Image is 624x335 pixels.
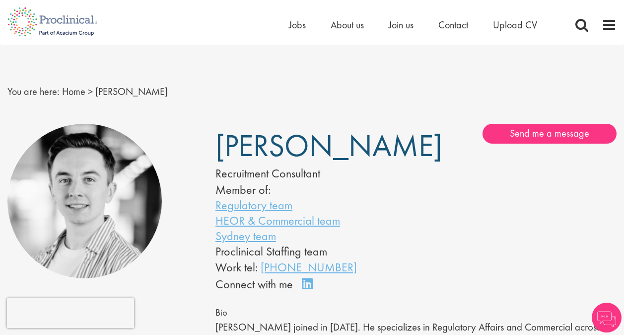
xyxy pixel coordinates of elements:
[215,228,276,244] a: Sydney team
[95,85,168,98] span: [PERSON_NAME]
[592,303,622,333] img: Chatbot
[215,126,442,166] span: [PERSON_NAME]
[215,197,292,213] a: Regulatory team
[7,298,134,328] iframe: reCAPTCHA
[215,307,227,319] span: Bio
[389,18,414,31] a: Join us
[261,259,357,275] a: [PHONE_NUMBER]
[215,244,386,259] li: Proclinical Staffing team
[7,85,60,98] span: You are here:
[493,18,537,31] a: Upload CV
[215,182,271,197] label: Member of:
[215,259,258,275] span: Work tel:
[215,213,340,228] a: HEOR & Commercial team
[331,18,364,31] a: About us
[483,124,617,144] a: Send me a message
[62,85,85,98] a: breadcrumb link
[215,165,386,182] div: Recruitment Consultant
[88,85,93,98] span: >
[289,18,306,31] a: Jobs
[7,124,162,278] img: Danny McDade
[438,18,468,31] a: Contact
